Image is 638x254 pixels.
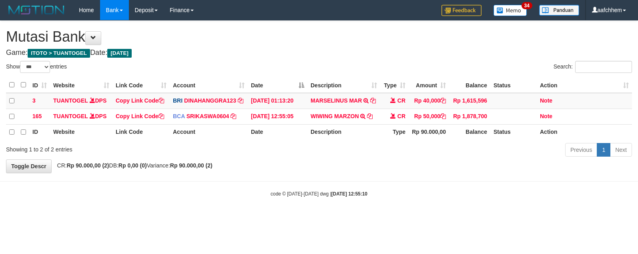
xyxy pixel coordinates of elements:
[116,113,164,119] a: Copy Link Code
[107,49,132,58] span: [DATE]
[53,97,88,104] a: TUANTOGEL
[440,113,446,119] a: Copy Rp 50,000 to clipboard
[409,109,449,124] td: Rp 50,000
[29,124,50,140] th: ID
[409,124,449,140] th: Rp 90.000,00
[248,109,307,124] td: [DATE] 12:55:05
[67,162,109,169] strong: Rp 90.000,00 (2)
[522,2,532,9] span: 34
[50,109,112,124] td: DPS
[53,162,213,169] span: CR: DB: Variance:
[170,124,248,140] th: Account
[50,77,112,93] th: Website: activate to sort column ascending
[29,77,50,93] th: ID: activate to sort column ascending
[409,77,449,93] th: Amount: activate to sort column ascending
[397,113,405,119] span: CR
[565,143,597,157] a: Previous
[311,113,359,119] a: WIWING MARZON
[6,4,67,16] img: MOTION_logo.png
[53,113,88,119] a: TUANTOGEL
[116,97,164,104] a: Copy Link Code
[170,77,248,93] th: Account: activate to sort column ascending
[248,77,307,93] th: Date: activate to sort column descending
[187,113,229,119] a: SRIKASWA0604
[449,93,490,109] td: Rp 1,615,596
[331,191,367,197] strong: [DATE] 12:55:10
[537,77,632,93] th: Action: activate to sort column ascending
[380,124,409,140] th: Type
[50,93,112,109] td: DPS
[271,191,367,197] small: code © [DATE]-[DATE] dwg |
[554,61,632,73] label: Search:
[449,109,490,124] td: Rp 1,878,700
[537,124,632,140] th: Action
[597,143,610,157] a: 1
[118,162,147,169] strong: Rp 0,00 (0)
[6,61,67,73] label: Show entries
[494,5,527,16] img: Button%20Memo.svg
[248,93,307,109] td: [DATE] 01:13:20
[441,5,482,16] img: Feedback.jpg
[307,77,380,93] th: Description: activate to sort column ascending
[610,143,632,157] a: Next
[370,97,376,104] a: Copy MARSELINUS MAR to clipboard
[6,142,260,153] div: Showing 1 to 2 of 2 entries
[397,97,405,104] span: CR
[307,124,380,140] th: Description
[184,97,236,104] a: DINAHANGGRA123
[539,5,579,16] img: panduan.png
[20,61,50,73] select: Showentries
[311,97,362,104] a: MARSELINUS MAR
[50,124,112,140] th: Website
[170,162,213,169] strong: Rp 90.000,00 (2)
[231,113,236,119] a: Copy SRIKASWA0604 to clipboard
[6,49,632,57] h4: Game: Date:
[540,97,552,104] a: Note
[112,77,170,93] th: Link Code: activate to sort column ascending
[173,113,185,119] span: BCA
[409,93,449,109] td: Rp 40,000
[112,124,170,140] th: Link Code
[540,113,552,119] a: Note
[449,124,490,140] th: Balance
[440,97,446,104] a: Copy Rp 40,000 to clipboard
[490,124,537,140] th: Status
[6,159,52,173] a: Toggle Descr
[367,113,373,119] a: Copy WIWING MARZON to clipboard
[575,61,632,73] input: Search:
[380,77,409,93] th: Type: activate to sort column ascending
[248,124,307,140] th: Date
[238,97,243,104] a: Copy DINAHANGGRA123 to clipboard
[490,77,537,93] th: Status
[32,113,42,119] span: 165
[6,29,632,45] h1: Mutasi Bank
[28,49,90,58] span: ITOTO > TUANTOGEL
[173,97,183,104] span: BRI
[449,77,490,93] th: Balance
[32,97,36,104] span: 3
